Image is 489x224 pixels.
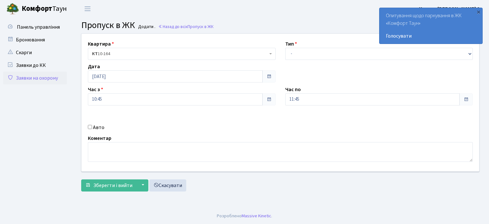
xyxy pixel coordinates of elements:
[3,33,67,46] a: Бронювання
[419,5,481,12] b: Цитрус [PERSON_NAME] А.
[3,46,67,59] a: Скарги
[158,24,214,30] a: Назад до всіхПропуск в ЖК
[81,19,135,32] span: Пропуск в ЖК
[217,213,272,220] div: Розроблено .
[188,24,214,30] span: Пропуск в ЖК
[93,124,104,131] label: Авто
[3,72,67,84] a: Заявки на охорону
[3,21,67,33] a: Панель управління
[88,86,103,93] label: Час з
[88,134,111,142] label: Коментар
[88,63,100,70] label: Дата
[379,8,482,44] div: Опитування щодо паркування в ЖК «Комфорт Таун»
[88,48,276,60] span: <b>КТ</b>&nbsp;&nbsp;&nbsp;&nbsp;10-164
[93,182,132,189] span: Зберегти і вийти
[92,51,98,57] b: КТ
[80,4,96,14] button: Переключити навігацію
[22,4,52,14] b: Комфорт
[419,5,481,13] a: Цитрус [PERSON_NAME] А.
[22,4,67,14] span: Таун
[149,179,186,191] a: Скасувати
[475,9,482,15] div: ×
[92,51,268,57] span: <b>КТ</b>&nbsp;&nbsp;&nbsp;&nbsp;10-164
[285,40,297,48] label: Тип
[88,40,114,48] label: Квартира
[81,179,137,191] button: Зберегти і вийти
[285,86,301,93] label: Час по
[386,32,476,40] a: Голосувати
[6,3,19,15] img: logo.png
[137,24,155,30] small: Додати .
[242,213,271,219] a: Massive Kinetic
[3,59,67,72] a: Заявки до КК
[17,24,60,31] span: Панель управління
